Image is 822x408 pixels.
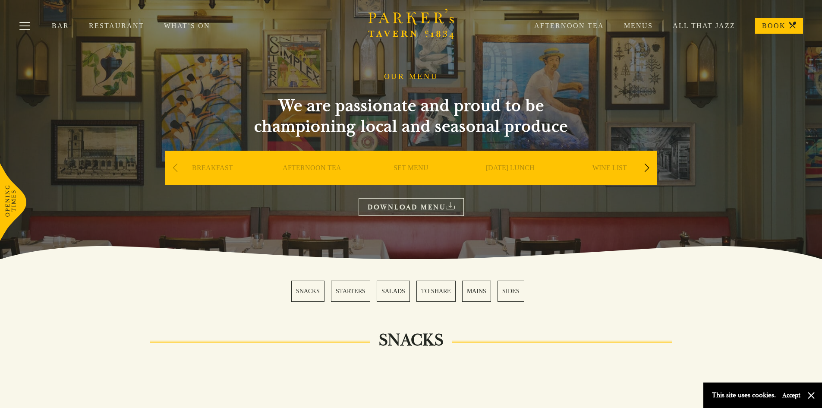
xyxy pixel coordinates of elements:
a: SET MENU [394,164,428,198]
a: AFTERNOON TEA [283,164,341,198]
p: This site uses cookies. [712,389,776,402]
a: WINE LIST [592,164,627,198]
a: DOWNLOAD MENU [359,198,464,216]
div: 1 / 9 [165,151,260,211]
h2: SNACKS [370,330,452,351]
a: 6 / 6 [498,281,524,302]
div: 4 / 9 [463,151,558,211]
a: 1 / 6 [291,281,324,302]
h1: OUR MENU [384,72,438,82]
a: 2 / 6 [331,281,370,302]
div: Next slide [641,158,653,177]
div: Previous slide [170,158,181,177]
a: 5 / 6 [462,281,491,302]
button: Accept [782,391,800,399]
a: 3 / 6 [377,281,410,302]
h2: We are passionate and proud to be championing local and seasonal produce [239,95,584,137]
div: 2 / 9 [265,151,359,211]
div: 3 / 9 [364,151,459,211]
a: [DATE] LUNCH [486,164,535,198]
a: 4 / 6 [416,281,456,302]
a: BREAKFAST [192,164,233,198]
div: 5 / 9 [562,151,657,211]
button: Close and accept [807,391,816,400]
